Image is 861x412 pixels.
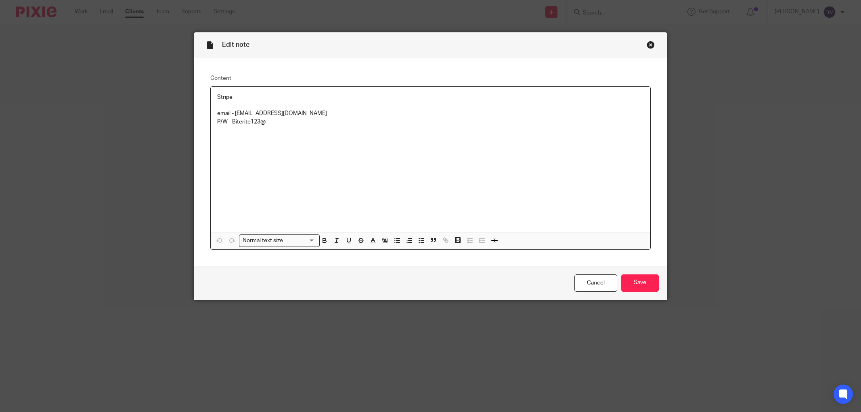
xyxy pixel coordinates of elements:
[210,74,651,82] label: Content
[286,236,315,245] input: Search for option
[222,42,249,48] span: Edit note
[241,236,285,245] span: Normal text size
[574,274,617,292] a: Cancel
[217,93,644,101] p: Stripe
[239,234,320,247] div: Search for option
[621,274,659,292] input: Save
[217,118,644,126] p: P/W - Biterite123@
[217,109,644,117] p: email - [EMAIL_ADDRESS][DOMAIN_NAME]
[647,41,655,49] div: Close this dialog window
